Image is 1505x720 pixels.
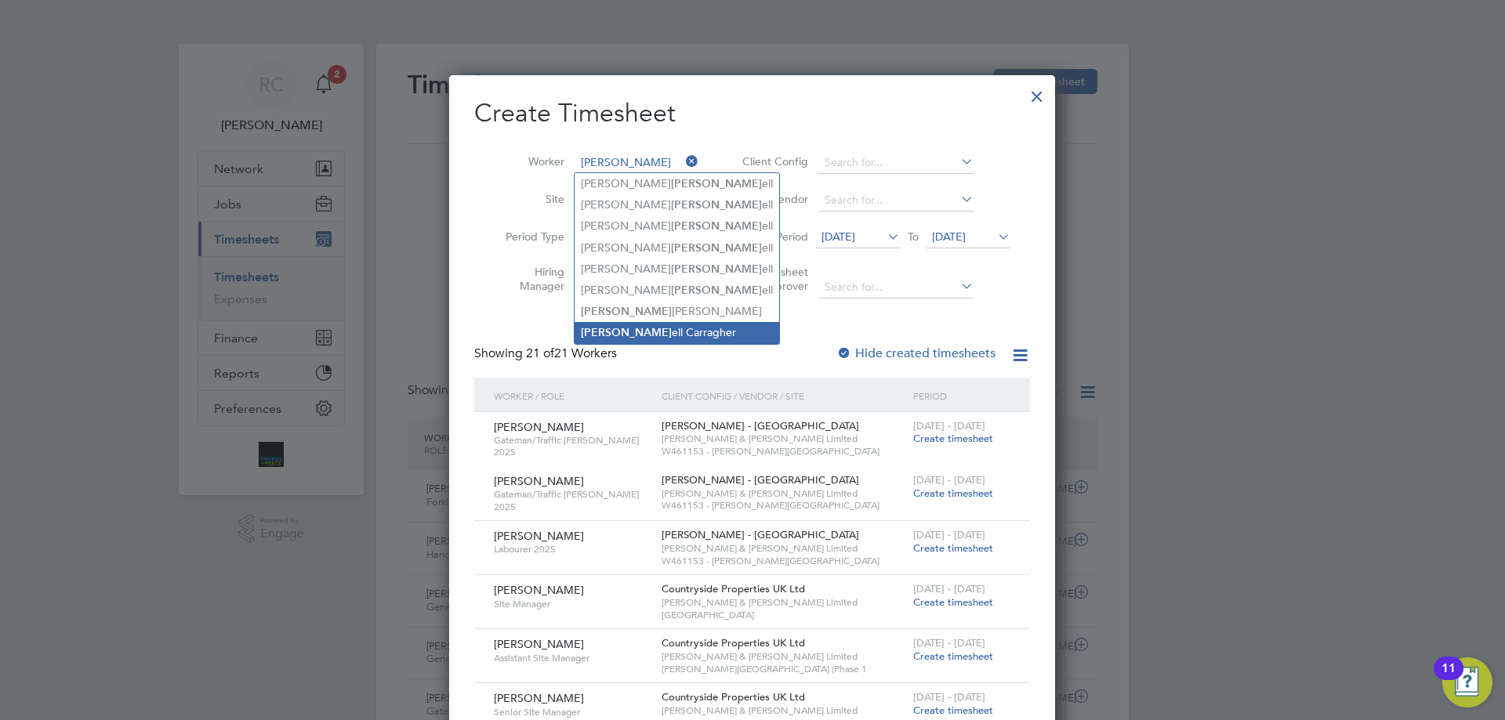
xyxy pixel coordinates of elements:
div: 11 [1442,668,1456,689]
b: [PERSON_NAME] [671,284,762,297]
span: [PERSON_NAME] & [PERSON_NAME] Limited [662,542,905,555]
li: [PERSON_NAME] ell [575,237,779,259]
span: [PERSON_NAME] [494,420,584,434]
span: [DATE] - [DATE] [913,636,985,649]
span: Gateman/Traffic [PERSON_NAME] 2025 [494,488,650,512]
span: Create timesheet [913,541,993,555]
span: Gateman/Traffic [PERSON_NAME] 2025 [494,434,650,458]
span: [PERSON_NAME] - [GEOGRAPHIC_DATA] [662,528,859,541]
label: Site [494,192,564,206]
label: Worker [494,154,564,168]
span: W461153 - [PERSON_NAME][GEOGRAPHIC_DATA] [662,555,905,567]
span: To [903,226,923,247]
span: [DATE] - [DATE] [913,582,985,595]
label: Hiring Manager [494,265,564,293]
span: [GEOGRAPHIC_DATA] [662,609,905,621]
span: [DATE] - [DATE] [913,473,985,487]
div: Showing [474,346,620,362]
div: Client Config / Vendor / Site [658,378,909,414]
label: Hide created timesheets [836,346,995,361]
span: Create timesheet [913,595,993,609]
li: [PERSON_NAME] ell [575,194,779,215]
input: Search for... [575,152,698,174]
span: Create timesheet [913,704,993,717]
b: [PERSON_NAME] [671,177,762,190]
b: [PERSON_NAME] [671,241,762,255]
span: 21 of [526,346,554,361]
span: [PERSON_NAME] & [PERSON_NAME] Limited [662,596,905,609]
label: Period Type [494,230,564,244]
span: [DATE] [932,230,966,244]
span: [PERSON_NAME] - [GEOGRAPHIC_DATA] [662,473,859,487]
b: [PERSON_NAME] [581,326,672,339]
span: Site Manager [494,598,650,610]
span: [PERSON_NAME] & [PERSON_NAME] Limited [662,650,905,663]
span: [PERSON_NAME] [494,583,584,597]
span: [PERSON_NAME] [494,691,584,705]
span: [PERSON_NAME] [494,637,584,651]
div: Worker / Role [490,378,658,414]
b: [PERSON_NAME] [671,198,762,212]
span: Create timesheet [913,432,993,445]
b: [PERSON_NAME] [581,305,672,318]
span: Create timesheet [913,487,993,500]
li: [PERSON_NAME] ell [575,173,779,194]
b: [PERSON_NAME] [671,262,762,276]
li: ell Carragher [575,322,779,343]
h2: Create Timesheet [474,97,1030,130]
li: [PERSON_NAME] [575,301,779,322]
input: Search for... [819,190,974,212]
li: [PERSON_NAME] ell [575,280,779,301]
span: W461153 - [PERSON_NAME][GEOGRAPHIC_DATA] [662,499,905,512]
span: [PERSON_NAME] [494,529,584,543]
span: [PERSON_NAME] & [PERSON_NAME] Limited [662,704,905,717]
span: [DATE] - [DATE] [913,690,985,704]
span: [DATE] - [DATE] [913,419,985,432]
span: Countryside Properties UK Ltd [662,690,805,704]
span: [PERSON_NAME] & [PERSON_NAME] Limited [662,432,905,445]
span: Senior Site Manager [494,706,650,718]
span: Countryside Properties UK Ltd [662,582,805,595]
span: W461153 - [PERSON_NAME][GEOGRAPHIC_DATA] [662,445,905,458]
li: [PERSON_NAME] ell [575,259,779,280]
div: Period [909,378,1014,414]
li: [PERSON_NAME] ell [575,215,779,237]
span: [DATE] [821,230,855,244]
span: Assistant Site Manager [494,652,650,664]
span: [PERSON_NAME] - [GEOGRAPHIC_DATA] [662,419,859,432]
label: Client Config [738,154,808,168]
input: Search for... [819,277,974,298]
span: [DATE] - [DATE] [913,528,985,541]
span: Countryside Properties UK Ltd [662,636,805,649]
b: [PERSON_NAME] [671,219,762,233]
span: 21 Workers [526,346,617,361]
span: Create timesheet [913,649,993,663]
input: Search for... [819,152,974,174]
span: [PERSON_NAME] [494,474,584,488]
span: Labourer 2025 [494,543,650,555]
span: [PERSON_NAME] & [PERSON_NAME] Limited [662,487,905,500]
span: [PERSON_NAME][GEOGRAPHIC_DATA] (Phase 1 [662,663,905,675]
button: Open Resource Center, 11 new notifications [1442,657,1492,707]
